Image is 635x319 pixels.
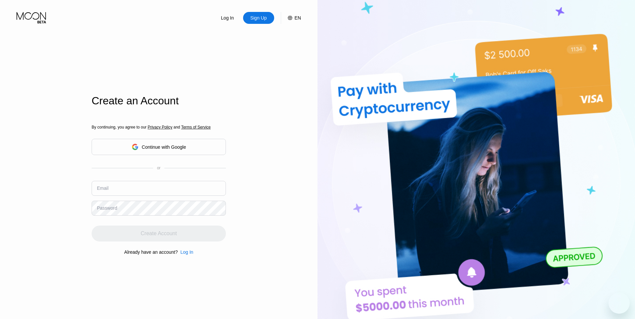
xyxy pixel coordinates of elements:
div: EN [281,12,301,24]
div: EN [295,15,301,21]
span: Terms of Service [181,125,211,130]
div: Password [97,205,117,211]
div: Log In [212,12,243,24]
div: Already have an account? [124,249,178,255]
div: Log In [220,15,234,21]
div: Log In [180,249,193,255]
div: Continue with Google [142,144,186,150]
div: Create an Account [92,95,226,107]
div: By continuing, you agree to our [92,125,226,130]
div: Sign Up [243,12,274,24]
div: or [157,166,161,170]
div: Email [97,186,108,191]
div: Log In [178,249,193,255]
div: Continue with Google [92,139,226,155]
span: Privacy Policy [148,125,172,130]
iframe: Кнопка запуска окна обмена сообщениями [609,292,630,314]
span: and [172,125,181,130]
div: Sign Up [250,15,268,21]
